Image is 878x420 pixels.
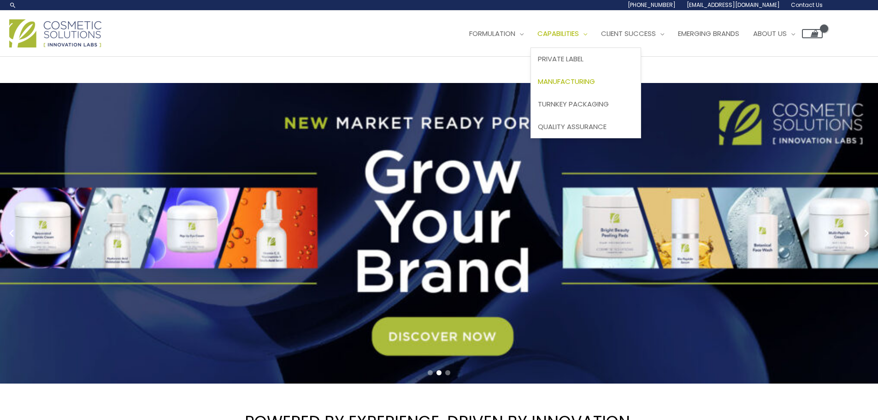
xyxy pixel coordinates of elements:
span: [PHONE_NUMBER] [628,1,676,9]
button: Previous slide [5,226,18,240]
span: Manufacturing [538,77,595,86]
a: Capabilities [530,20,594,47]
span: Contact Us [791,1,823,9]
a: Quality Assurance [531,115,641,138]
span: Go to slide 3 [445,370,450,375]
span: Emerging Brands [678,29,739,38]
a: Manufacturing [531,71,641,93]
span: Client Success [601,29,656,38]
span: [EMAIL_ADDRESS][DOMAIN_NAME] [687,1,780,9]
a: Client Success [594,20,671,47]
span: Go to slide 1 [428,370,433,375]
a: Formulation [462,20,530,47]
span: Private Label [538,54,583,64]
a: Private Label [531,48,641,71]
a: View Shopping Cart, empty [802,29,823,38]
a: Search icon link [9,1,17,9]
span: Formulation [469,29,515,38]
span: Capabilities [537,29,579,38]
a: Turnkey Packaging [531,93,641,115]
a: Emerging Brands [671,20,746,47]
img: Cosmetic Solutions Logo [9,19,101,47]
span: Go to slide 2 [436,370,442,375]
nav: Site Navigation [455,20,823,47]
span: Quality Assurance [538,122,607,131]
span: Turnkey Packaging [538,99,609,109]
span: About Us [753,29,787,38]
a: About Us [746,20,802,47]
button: Next slide [860,226,873,240]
